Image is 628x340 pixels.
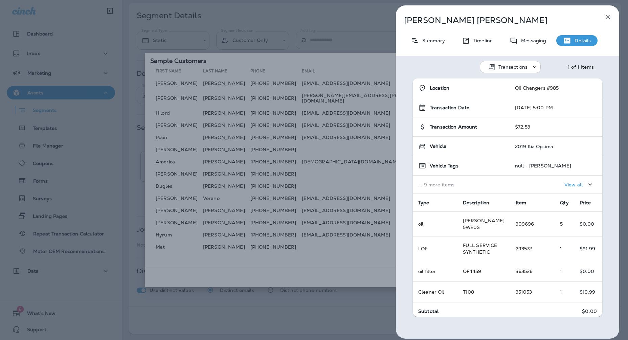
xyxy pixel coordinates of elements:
p: $0.00 [582,309,597,314]
span: T108 [463,289,474,295]
span: Description [463,200,490,206]
span: Vehicle [430,143,446,149]
span: Vehicle Tags [430,163,458,169]
span: 1 [560,246,562,252]
p: Timeline [470,38,493,43]
div: 1 of 1 Items [568,64,594,70]
p: $0.00 [580,269,597,274]
td: $72.53 [510,117,602,137]
p: [PERSON_NAME] [PERSON_NAME] [404,16,589,25]
span: Subtotal [418,308,439,314]
span: LOF [418,246,427,252]
td: [DATE] 5:00 PM [510,98,602,117]
span: Transaction Date [430,105,469,111]
p: Transactions [498,64,528,70]
span: oil filter [418,268,436,274]
p: $91.99 [580,246,597,251]
span: 363526 [516,268,533,274]
span: Location [430,85,449,91]
p: Messaging [518,38,546,43]
span: 351053 [516,289,532,295]
button: View all [562,178,597,191]
p: $19.99 [580,289,597,295]
p: $0.00 [580,221,597,227]
span: FULL SERVICE SYNTHETIC [463,242,497,255]
span: oil [418,221,423,227]
span: 309696 [516,221,534,227]
p: Details [571,38,591,43]
p: ... 9 more items [418,182,504,187]
span: Item [516,200,526,206]
span: Transaction Amount [430,124,477,130]
span: 5 [560,221,563,227]
p: Summary [419,38,445,43]
span: 293572 [516,246,532,252]
td: Oil Changers #985 [510,78,602,98]
span: Cleaner Oil [418,289,444,295]
span: Qty [560,200,568,206]
p: null - [PERSON_NAME] [515,163,571,168]
span: Type [418,200,429,206]
p: View all [564,182,583,187]
span: 1 [560,268,562,274]
span: Price [580,200,591,206]
span: [PERSON_NAME] 5W20S [463,218,505,230]
p: 2019 Kia Optima [515,144,553,149]
span: OF4459 [463,268,481,274]
span: 1 [560,289,562,295]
